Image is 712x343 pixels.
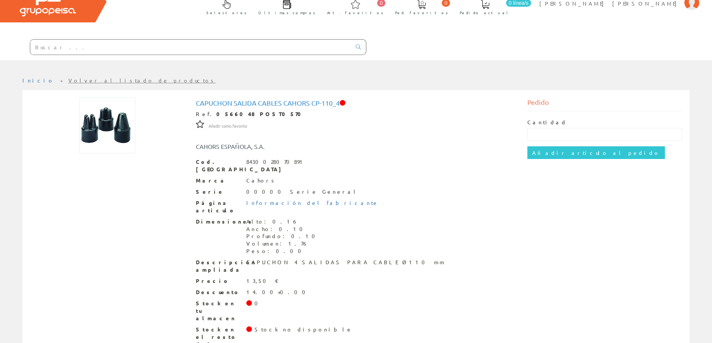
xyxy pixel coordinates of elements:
span: Añadir como favorito [209,123,247,129]
input: Buscar ... [30,40,351,54]
span: Descuento [196,289,241,296]
div: Alto: 0.16 [246,218,320,225]
div: Peso: 0.00 [246,247,320,255]
h1: Capuchon Salida Cables Cahors Cp-110_4 [196,99,517,107]
span: Serie [196,188,241,196]
div: CAPUCHON 4 SALIDAS PARA CABLE Ø 110 mm [246,259,445,266]
span: Marca [196,177,241,184]
input: Añadir artículo al pedido [527,146,665,159]
div: Stock no disponible [255,326,352,333]
div: 00000 Serie General [246,188,358,196]
a: Información del fabricante [246,199,379,206]
div: Ref. [196,110,517,118]
a: Inicio [22,77,54,84]
div: CAHORS ESPAÑOLA, S.A. [190,142,384,151]
div: Ancho: 0.10 [246,225,320,233]
img: Foto artículo Capuchon Salida Cables Cahors Cp-110_4 (150x150) [79,97,135,153]
span: Art. favoritos [327,9,383,16]
span: Pedido actual [460,9,511,16]
span: Últimas compras [258,9,315,16]
a: Volver al listado de productos [68,77,216,84]
div: 0 [255,300,262,307]
div: Pedido [527,97,682,111]
span: Stock en tu almacen [196,300,241,322]
div: Cahors [246,177,277,184]
span: Ped. favoritos [395,9,448,16]
span: Precio [196,277,241,285]
span: Descripción ampliada [196,259,241,274]
a: Añadir como favorito [209,122,247,129]
strong: 0566048 POST0570 [216,110,306,117]
div: Volumen: 1.76 [246,240,320,247]
div: 13,50 € [246,277,279,285]
span: Dimensiones [196,218,241,225]
span: Cod. [GEOGRAPHIC_DATA] [196,158,241,173]
label: Cantidad [527,119,567,126]
span: Selectores [206,9,247,16]
div: 8430028070891 [246,158,306,166]
div: 14.00+0.00 [246,289,310,296]
div: Profundo: 0.10 [246,233,320,240]
span: Página artículo [196,199,241,214]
